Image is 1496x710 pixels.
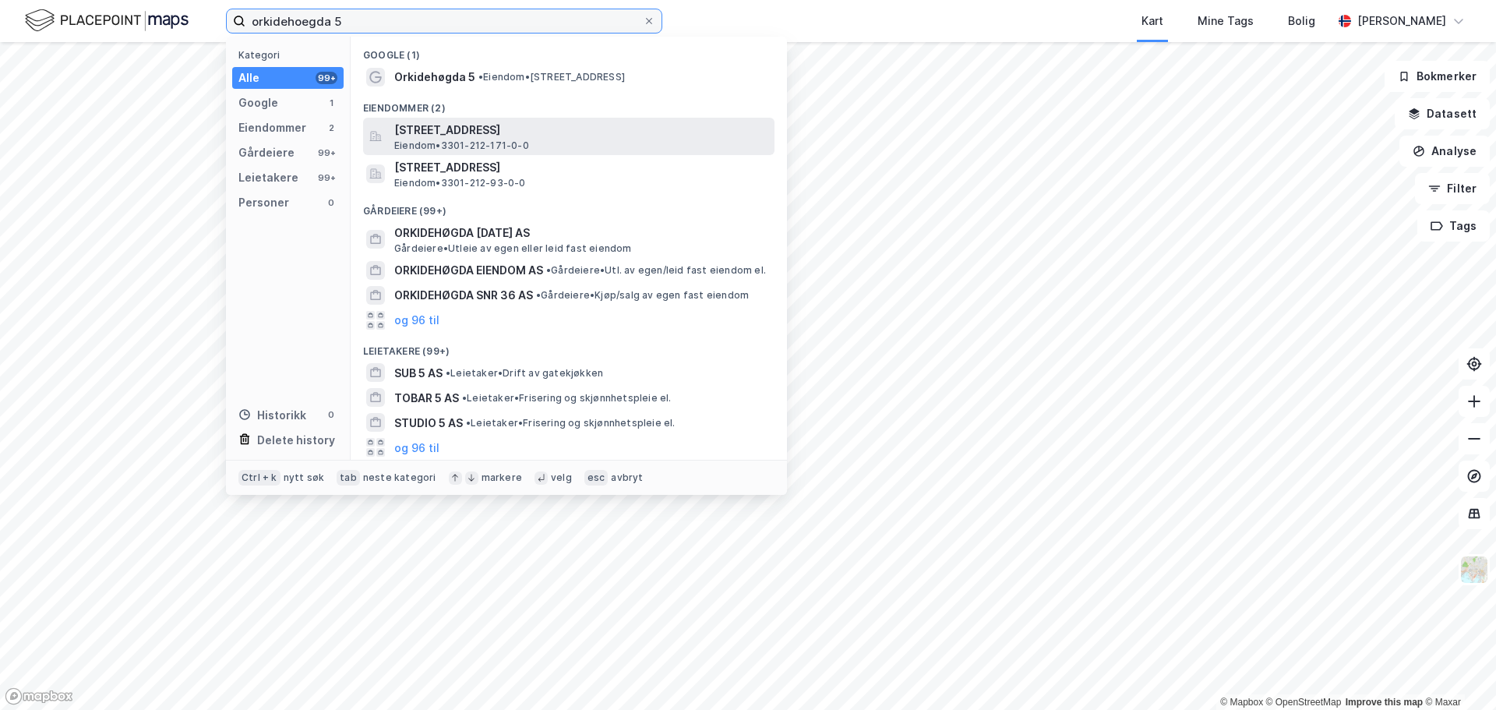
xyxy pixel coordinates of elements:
[446,367,450,379] span: •
[394,438,439,457] button: og 96 til
[1459,555,1489,585] img: Z
[316,72,337,84] div: 99+
[584,470,609,486] div: esc
[466,417,676,429] span: Leietaker • Frisering og skjønnhetspleie el.
[546,264,551,276] span: •
[611,472,643,484] div: avbryt
[482,472,522,484] div: markere
[1288,12,1315,30] div: Bolig
[394,224,768,242] span: ORKIDEHØGDA [DATE] AS
[1357,12,1446,30] div: [PERSON_NAME]
[325,408,337,421] div: 0
[1385,61,1490,92] button: Bokmerker
[325,122,337,134] div: 2
[478,71,625,83] span: Eiendom • [STREET_ADDRESS]
[478,71,483,83] span: •
[394,261,543,280] span: ORKIDEHØGDA EIENDOM AS
[363,472,436,484] div: neste kategori
[1346,697,1423,708] a: Improve this map
[238,69,259,87] div: Alle
[462,392,467,404] span: •
[1415,173,1490,204] button: Filter
[238,143,295,162] div: Gårdeiere
[351,90,787,118] div: Eiendommer (2)
[1266,697,1342,708] a: OpenStreetMap
[257,431,335,450] div: Delete history
[238,118,306,137] div: Eiendommer
[316,147,337,159] div: 99+
[394,121,768,140] span: [STREET_ADDRESS]
[394,68,475,87] span: Orkidehøgda 5
[1418,635,1496,710] iframe: Chat Widget
[238,193,289,212] div: Personer
[1198,12,1254,30] div: Mine Tags
[394,311,439,330] button: og 96 til
[394,364,443,383] span: SUB 5 AS
[536,289,541,301] span: •
[1399,136,1490,167] button: Analyse
[394,177,526,189] span: Eiendom • 3301-212-93-0-0
[394,158,768,177] span: [STREET_ADDRESS]
[316,171,337,184] div: 99+
[5,687,73,705] a: Mapbox homepage
[238,470,280,486] div: Ctrl + k
[546,264,766,277] span: Gårdeiere • Utl. av egen/leid fast eiendom el.
[551,472,572,484] div: velg
[337,470,360,486] div: tab
[536,289,749,302] span: Gårdeiere • Kjøp/salg av egen fast eiendom
[238,49,344,61] div: Kategori
[25,7,189,34] img: logo.f888ab2527a4732fd821a326f86c7f29.svg
[394,242,632,255] span: Gårdeiere • Utleie av egen eller leid fast eiendom
[238,94,278,112] div: Google
[466,417,471,429] span: •
[284,472,325,484] div: nytt søk
[1417,210,1490,242] button: Tags
[1141,12,1163,30] div: Kart
[245,9,643,33] input: Søk på adresse, matrikkel, gårdeiere, leietakere eller personer
[446,367,603,380] span: Leietaker • Drift av gatekjøkken
[351,193,787,221] div: Gårdeiere (99+)
[1395,98,1490,129] button: Datasett
[325,97,337,109] div: 1
[351,37,787,65] div: Google (1)
[351,333,787,361] div: Leietakere (99+)
[238,406,306,425] div: Historikk
[325,196,337,209] div: 0
[394,286,533,305] span: ORKIDEHØGDA SNR 36 AS
[394,140,529,152] span: Eiendom • 3301-212-171-0-0
[394,389,459,408] span: TOBAR 5 AS
[394,414,463,433] span: STUDIO 5 AS
[1220,697,1263,708] a: Mapbox
[238,168,298,187] div: Leietakere
[462,392,672,404] span: Leietaker • Frisering og skjønnhetspleie el.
